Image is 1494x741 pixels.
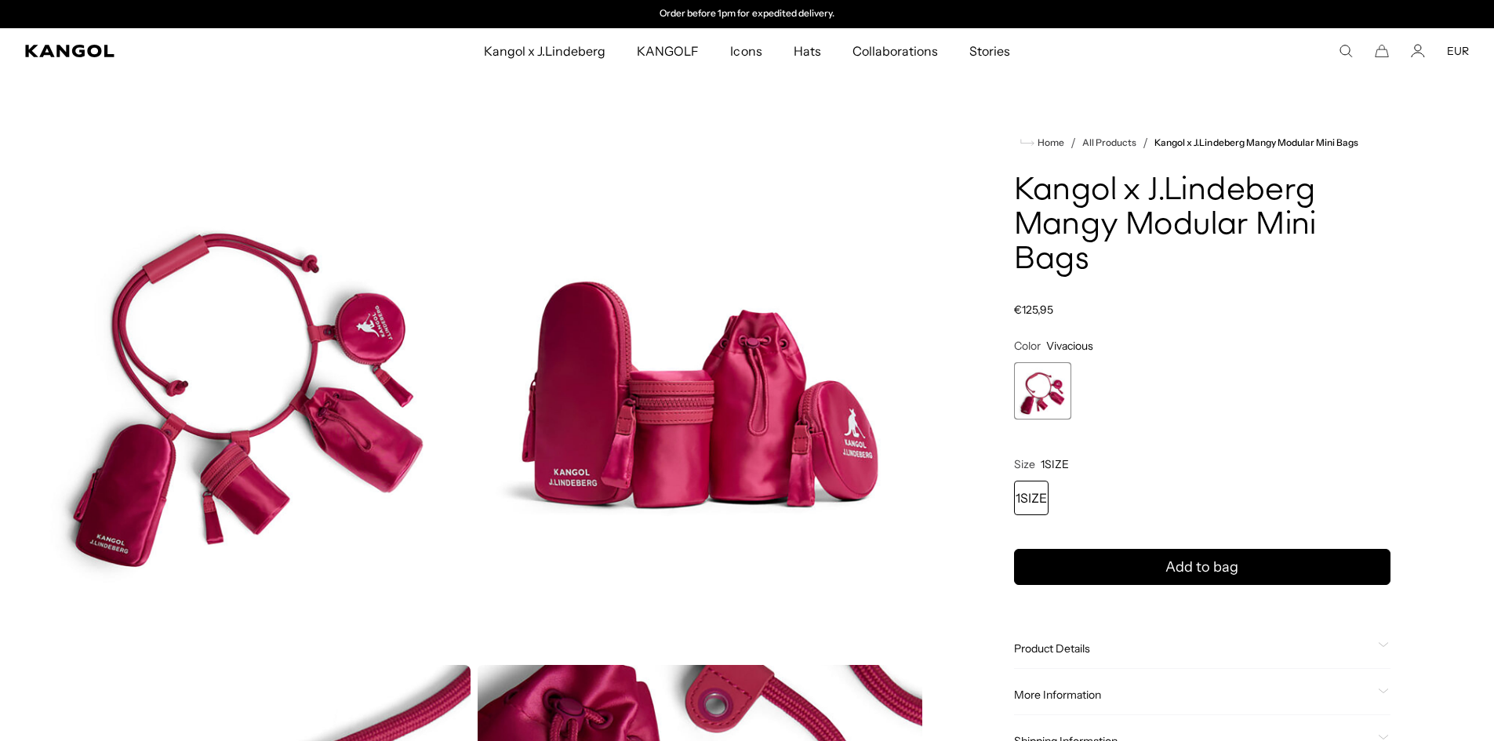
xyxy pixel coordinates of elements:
span: Stories [969,28,1010,74]
div: 2 of 2 [586,8,909,20]
nav: breadcrumbs [1014,133,1390,152]
a: Kangol x J.Lindeberg Mangy Modular Mini Bags [1154,137,1358,148]
button: Cart [1375,44,1389,58]
span: 1SIZE [1041,457,1069,471]
li: / [1064,133,1076,152]
span: Home [1034,137,1064,148]
span: Vivacious [1046,339,1093,353]
span: Collaborations [852,28,938,74]
span: Size [1014,457,1035,471]
a: Kangol [25,45,320,57]
a: Account [1411,44,1425,58]
div: 1 of 1 [1014,362,1071,420]
span: Color [1014,339,1041,353]
span: Add to bag [1165,557,1238,578]
h1: Kangol x J.Lindeberg Mangy Modular Mini Bags [1014,174,1390,278]
a: Collaborations [837,28,954,74]
li: / [1136,133,1148,152]
a: All Products [1082,137,1136,148]
a: Kangol x J.Lindeberg [468,28,622,74]
p: Order before 1pm for expedited delivery. [660,8,834,20]
span: Kangol x J.Lindeberg [484,28,606,74]
span: €125,95 [1014,303,1053,317]
slideshow-component: Announcement bar [586,8,909,20]
span: More Information [1014,688,1372,702]
label: Vivacious [1014,362,1071,420]
img: color-vivacious [25,102,471,659]
span: Hats [794,28,821,74]
div: 1SIZE [1014,481,1049,515]
button: EUR [1447,44,1469,58]
button: Add to bag [1014,549,1390,585]
a: Hats [778,28,837,74]
a: Home [1020,136,1064,150]
span: KANGOLF [637,28,699,74]
a: KANGOLF [621,28,714,74]
div: Announcement [586,8,909,20]
img: color-vivacious [477,102,922,659]
a: Stories [954,28,1026,74]
span: Product Details [1014,641,1372,656]
span: Icons [730,28,762,74]
a: Icons [714,28,777,74]
summary: Search here [1339,44,1353,58]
